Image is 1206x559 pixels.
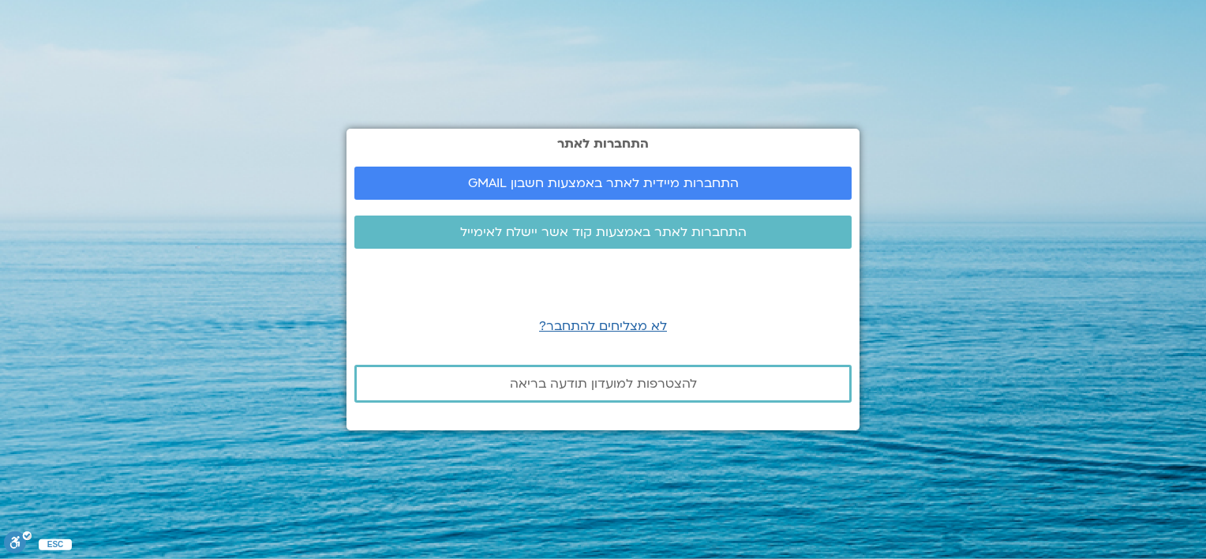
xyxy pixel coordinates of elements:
[354,167,852,200] a: התחברות מיידית לאתר באמצעות חשבון GMAIL
[354,365,852,403] a: להצטרפות למועדון תודעה בריאה
[354,216,852,249] a: התחברות לאתר באמצעות קוד אשר יישלח לאימייל
[354,137,852,151] h2: התחברות לאתר
[539,317,667,335] a: לא מצליחים להתחבר?
[460,225,747,239] span: התחברות לאתר באמצעות קוד אשר יישלח לאימייל
[468,176,739,190] span: התחברות מיידית לאתר באמצעות חשבון GMAIL
[510,377,697,391] span: להצטרפות למועדון תודעה בריאה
